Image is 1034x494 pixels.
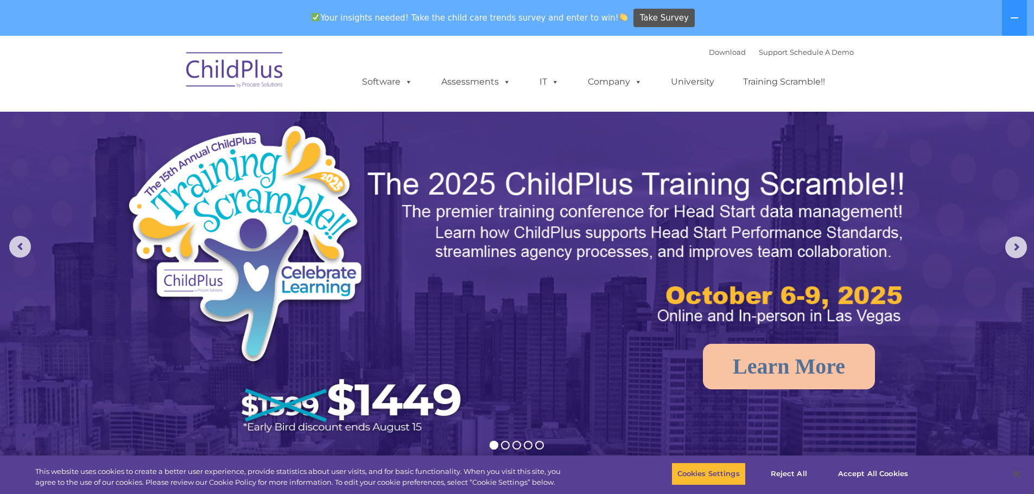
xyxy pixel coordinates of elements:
span: Your insights needed! Take the child care trends survey and enter to win! [307,7,632,28]
a: University [660,71,725,93]
span: Last name [151,72,184,80]
a: Schedule A Demo [790,48,854,56]
a: Software [351,71,423,93]
button: Reject All [755,463,823,485]
img: 👏 [619,13,627,21]
button: Close [1005,462,1029,486]
img: ✅ [312,13,320,21]
a: Learn More [703,344,875,389]
a: Assessments [430,71,522,93]
div: This website uses cookies to create a better user experience, provide statistics about user visit... [35,466,569,487]
a: Download [709,48,746,56]
button: Accept All Cookies [832,463,914,485]
a: Company [577,71,653,93]
span: Phone number [151,116,197,124]
a: IT [529,71,570,93]
img: ChildPlus by Procare Solutions [181,44,289,99]
a: Training Scramble!! [732,71,836,93]
span: Take Survey [640,9,689,28]
a: Take Survey [633,9,695,28]
button: Cookies Settings [671,463,746,485]
font: | [709,48,854,56]
a: Support [759,48,788,56]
